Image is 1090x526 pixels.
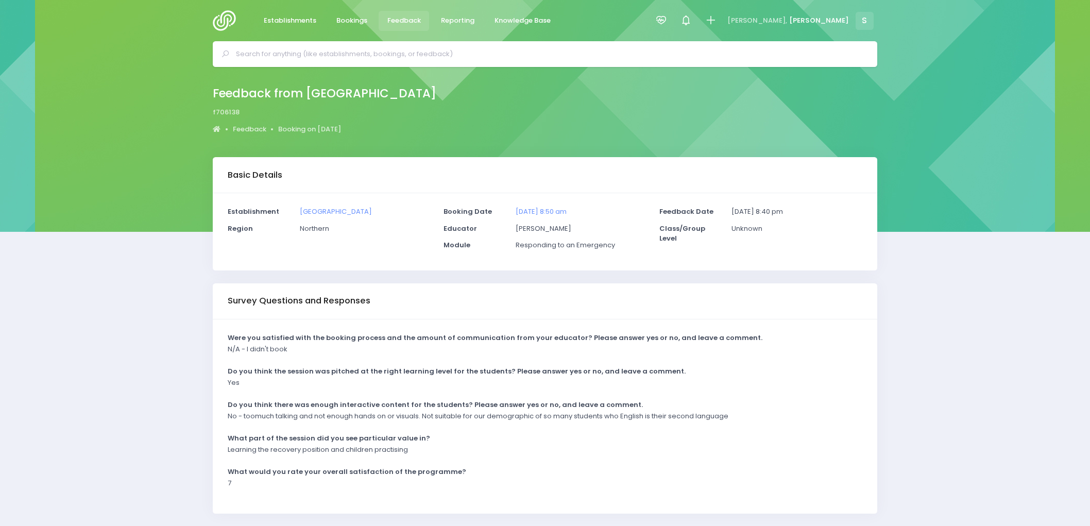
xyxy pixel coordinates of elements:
p: Unknown [731,224,862,234]
p: [DATE] 8:40 pm [731,207,862,217]
strong: Booking Date [444,207,492,216]
p: No - toomuch talking and not enough hands on or visuals. Not suitable for our demographic of so m... [228,411,728,421]
strong: Were you satisfied with the booking process and the amount of communication from your educator? P... [228,333,762,343]
strong: What part of the session did you see particular value in? [228,433,430,443]
a: Establishments [255,11,325,31]
a: [GEOGRAPHIC_DATA] [300,207,372,216]
strong: Do you think there was enough interactive content for the students? Please answer yes or no, and ... [228,400,643,410]
span: Feedback [387,15,421,26]
strong: Region [228,224,253,233]
span: [PERSON_NAME] [789,15,849,26]
a: Feedback [379,11,429,31]
strong: Do you think the session was pitched at the right learning level for the students? Please answer ... [228,366,686,376]
span: Reporting [441,15,474,26]
p: N/A - I didn't book [228,344,287,354]
strong: Educator [444,224,477,233]
a: Knowledge Base [486,11,559,31]
p: Learning the recovery position and children practising [228,445,408,455]
a: Reporting [432,11,483,31]
strong: Module [444,240,470,250]
p: [PERSON_NAME] [516,224,646,234]
a: Bookings [328,11,376,31]
img: Logo [213,10,242,31]
input: Search for anything (like establishments, bookings, or feedback) [236,46,863,62]
a: Booking on [DATE] [278,124,341,134]
strong: What would you rate your overall satisfaction of the programme? [228,467,466,477]
span: Knowledge Base [495,15,551,26]
p: 7 [228,478,231,488]
span: Bookings [336,15,367,26]
a: [DATE] 8:50 am [516,207,567,216]
strong: Establishment [228,207,279,216]
p: Responding to an Emergency [516,240,646,250]
strong: Class/Group Level [659,224,705,244]
span: f706138 [213,107,240,117]
h3: Basic Details [228,170,282,180]
strong: Feedback Date [659,207,713,216]
span: S [856,12,874,30]
h2: Feedback from [GEOGRAPHIC_DATA] [213,87,436,100]
a: Feedback [233,124,266,134]
div: Northern [293,224,437,241]
span: Establishments [264,15,316,26]
p: Yes [228,378,240,388]
span: [PERSON_NAME], [727,15,787,26]
h3: Survey Questions and Responses [228,296,370,306]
